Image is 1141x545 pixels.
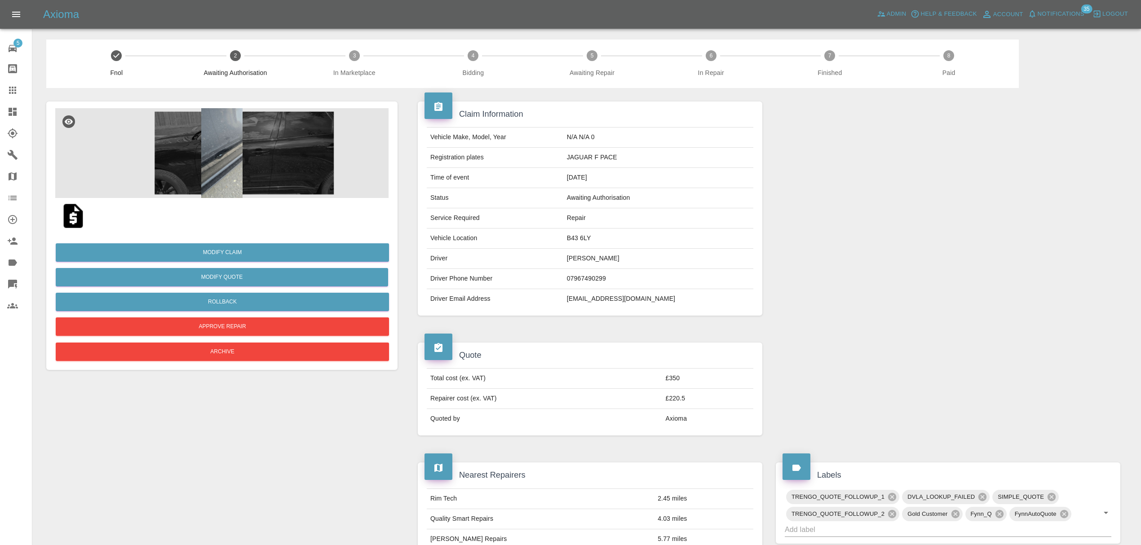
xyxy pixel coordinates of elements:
[1009,507,1071,521] div: FynnAutoQuote
[563,127,753,148] td: N/A N/A 0
[786,490,899,504] div: TRENGO_QUOTE_FOLLOWUP_1
[992,490,1059,504] div: SIMPLE_QUOTE
[56,317,389,336] button: Approve Repair
[59,202,88,230] img: qt_1S85EUA4aDea5wMjCx2Hj1cc
[427,488,654,509] td: Rim Tech
[56,343,389,361] button: Archive
[472,53,475,59] text: 4
[563,168,753,188] td: [DATE]
[993,9,1023,20] span: Account
[1102,9,1128,19] span: Logout
[563,148,753,168] td: JAGUAR F PACE
[563,249,753,269] td: [PERSON_NAME]
[1090,7,1130,21] button: Logout
[654,488,753,509] td: 2.45 miles
[785,523,1086,536] input: Add label
[887,9,907,19] span: Admin
[662,409,753,429] td: Axioma
[5,4,27,25] button: Open drawer
[180,68,292,77] span: Awaiting Authorisation
[563,229,753,249] td: B43 6LY
[1026,7,1087,21] button: Notifications
[908,7,979,21] button: Help & Feedback
[1081,4,1092,13] span: 35
[417,68,529,77] span: Bidding
[425,108,756,120] h4: Claim Information
[654,509,753,529] td: 4.03 miles
[427,127,563,148] td: Vehicle Make, Model, Year
[1100,506,1112,519] button: Open
[56,243,389,262] a: Modify Claim
[828,53,831,59] text: 7
[427,148,563,168] td: Registration plates
[61,68,172,77] span: Fnol
[43,7,79,22] h5: Axioma
[965,507,1007,521] div: Fynn_Q
[13,39,22,48] span: 5
[55,108,389,198] img: b02bbaf0-59d4-44fc-8c8d-0ae22f64f6c1
[298,68,410,77] span: In Marketplace
[709,53,712,59] text: 6
[875,7,909,21] a: Admin
[427,369,662,389] td: Total cost (ex. VAT)
[786,509,890,519] span: TRENGO_QUOTE_FOLLOWUP_2
[427,269,563,289] td: Driver Phone Number
[427,229,563,249] td: Vehicle Location
[662,369,753,389] td: £350
[536,68,648,77] span: Awaiting Repair
[563,289,753,309] td: [EMAIL_ADDRESS][DOMAIN_NAME]
[563,188,753,208] td: Awaiting Authorisation
[427,409,662,429] td: Quoted by
[427,168,563,188] td: Time of event
[56,293,389,311] button: Rollback
[425,469,756,481] h4: Nearest Repairers
[353,53,356,59] text: 3
[425,349,756,361] h4: Quote
[783,469,1114,481] h4: Labels
[427,389,662,409] td: Repairer cost (ex. VAT)
[920,9,977,19] span: Help & Feedback
[591,53,594,59] text: 5
[662,389,753,409] td: £220.5
[427,289,563,309] td: Driver Email Address
[427,249,563,269] td: Driver
[902,490,990,504] div: DVLA_LOOKUP_FAILED
[902,507,962,521] div: Gold Customer
[234,53,237,59] text: 2
[774,68,886,77] span: Finished
[786,492,890,502] span: TRENGO_QUOTE_FOLLOWUP_1
[992,492,1049,502] span: SIMPLE_QUOTE
[56,268,388,286] button: Modify Quote
[563,269,753,289] td: 07967490299
[563,208,753,229] td: Repair
[1038,9,1084,19] span: Notifications
[1009,509,1062,519] span: FynnAutoQuote
[427,509,654,529] td: Quality Smart Repairs
[427,188,563,208] td: Status
[893,68,1005,77] span: Paid
[902,492,980,502] span: DVLA_LOOKUP_FAILED
[947,53,951,59] text: 8
[979,7,1026,22] a: Account
[902,509,953,519] span: Gold Customer
[427,208,563,229] td: Service Required
[786,507,899,521] div: TRENGO_QUOTE_FOLLOWUP_2
[655,68,767,77] span: In Repair
[965,509,997,519] span: Fynn_Q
